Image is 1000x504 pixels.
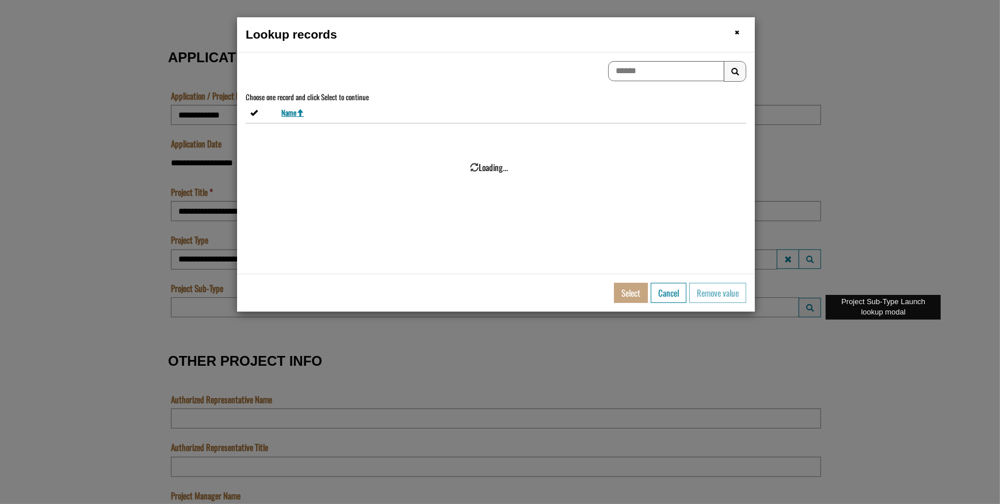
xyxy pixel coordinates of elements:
span: Choose one record and click Select to continue [246,92,369,103]
button: Cancel [651,283,686,303]
div: Loading... [470,161,508,173]
button: Close [735,26,739,38]
a: Name [281,107,304,118]
input: Name [3,63,555,84]
button: Select [614,283,648,303]
textarea: Acknowledgement [3,15,555,71]
fieldset: APPLICATION INFORMATION [168,38,824,330]
span: × [735,23,739,41]
th: Select [246,103,277,123]
div: — [3,113,12,126]
input: To search on partial text, use the asterisk (*) wildcard character. [608,61,724,81]
label: Submissions Due Date [3,96,72,108]
input: Program is a required field. [3,15,555,35]
label: The name of the custom entity. [3,48,25,60]
button: Remove value [689,283,746,303]
h1: Lookup records Dialog [246,26,746,43]
button: Search Results [724,61,746,82]
div: Project Sub-Type Launch lookup modal [826,295,941,320]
